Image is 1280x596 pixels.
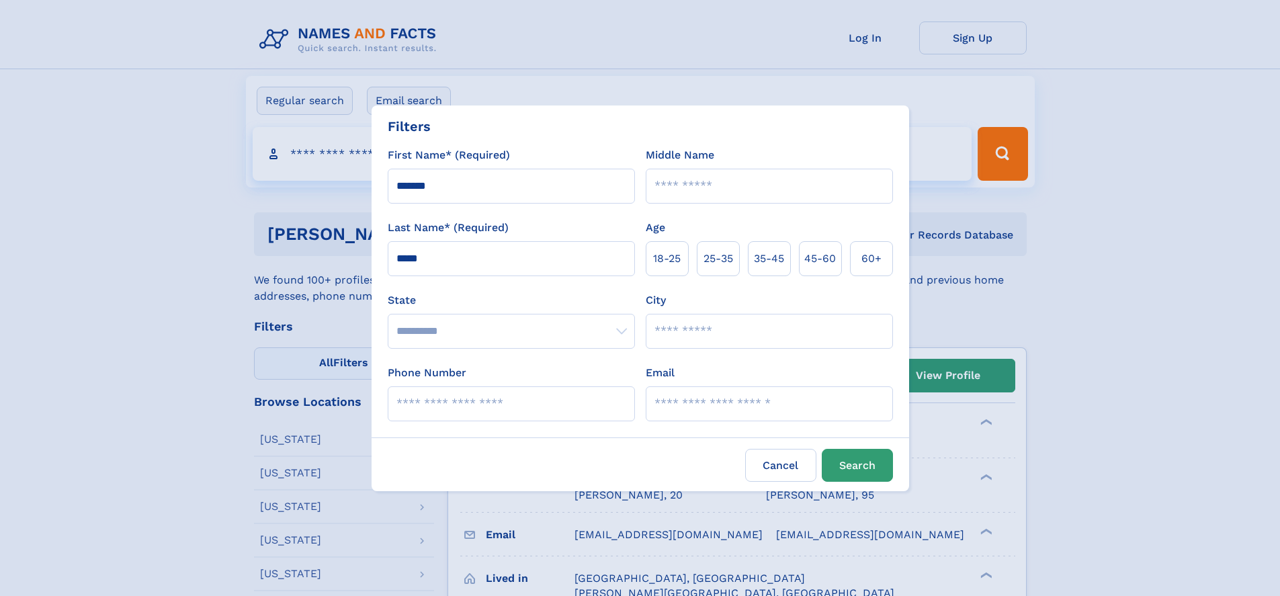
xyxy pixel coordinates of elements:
label: Middle Name [646,147,714,163]
label: Last Name* (Required) [388,220,509,236]
span: 60+ [861,251,882,267]
span: 18‑25 [653,251,681,267]
button: Search [822,449,893,482]
label: Phone Number [388,365,466,381]
label: City [646,292,666,308]
span: 45‑60 [804,251,836,267]
span: 35‑45 [754,251,784,267]
div: Filters [388,116,431,136]
label: Cancel [745,449,816,482]
label: First Name* (Required) [388,147,510,163]
span: 25‑35 [703,251,733,267]
label: Email [646,365,675,381]
label: State [388,292,635,308]
label: Age [646,220,665,236]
